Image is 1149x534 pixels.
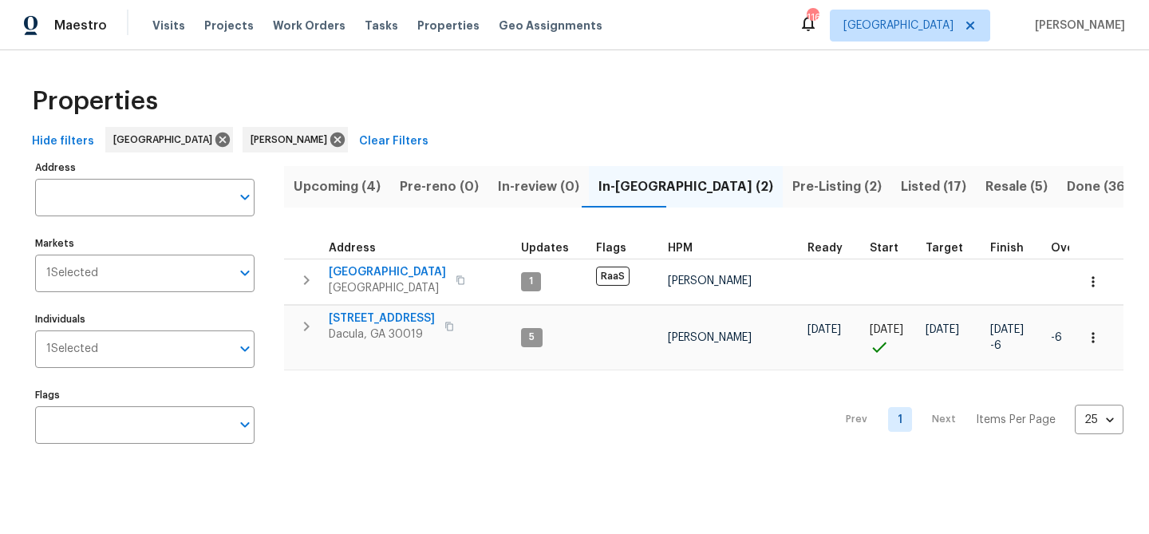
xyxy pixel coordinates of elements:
span: Resale (5) [985,176,1048,198]
span: [PERSON_NAME] [251,132,334,148]
div: Projected renovation finish date [990,243,1038,254]
div: 116 [807,10,818,26]
span: Overall [1051,243,1092,254]
span: In-review (0) [498,176,579,198]
label: Markets [35,239,255,248]
span: [DATE] [926,324,959,335]
button: Hide filters [26,127,101,156]
span: [STREET_ADDRESS] [329,311,435,326]
span: Visits [152,18,185,34]
span: Pre-Listing (2) [792,176,882,198]
td: 6 day(s) earlier than target finish date [1044,305,1113,370]
span: [DATE] [807,324,841,335]
td: Scheduled to finish 6 day(s) early [984,305,1044,370]
span: HPM [668,243,693,254]
button: Open [234,413,256,436]
a: Goto page 1 [888,407,912,432]
td: Project started on time [863,305,919,370]
span: [GEOGRAPHIC_DATA] [113,132,219,148]
div: [PERSON_NAME] [243,127,348,152]
span: Clear Filters [359,132,428,152]
span: [DATE] [870,324,903,335]
span: Updates [521,243,569,254]
span: [GEOGRAPHIC_DATA] [843,18,954,34]
span: Finish [990,243,1024,254]
span: Pre-reno (0) [400,176,479,198]
span: [PERSON_NAME] [1029,18,1125,34]
span: Address [329,243,376,254]
span: Projects [204,18,254,34]
div: Days past target finish date [1051,243,1107,254]
span: [GEOGRAPHIC_DATA] [329,264,446,280]
span: Hide filters [32,132,94,152]
span: [GEOGRAPHIC_DATA] [329,280,446,296]
span: Target [926,243,963,254]
span: Flags [596,243,626,254]
span: Start [870,243,898,254]
span: 1 [523,275,539,288]
span: Geo Assignments [499,18,602,34]
p: Items Per Page [976,412,1056,428]
button: Open [234,262,256,284]
div: Target renovation project end date [926,243,977,254]
div: Actual renovation start date [870,243,913,254]
div: [GEOGRAPHIC_DATA] [105,127,233,152]
span: In-[GEOGRAPHIC_DATA] (2) [598,176,773,198]
span: Ready [807,243,843,254]
label: Address [35,163,255,172]
label: Individuals [35,314,255,324]
span: 1 Selected [46,267,98,280]
span: Work Orders [273,18,345,34]
span: -6 [990,338,1001,354]
span: Tasks [365,20,398,31]
div: Earliest renovation start date (first business day after COE or Checkout) [807,243,857,254]
span: Maestro [54,18,107,34]
span: 1 Selected [46,342,98,356]
span: [DATE] [990,324,1024,335]
span: Listed (17) [901,176,966,198]
span: Properties [417,18,480,34]
span: [PERSON_NAME] [668,332,752,343]
span: Done (365) [1067,176,1138,198]
span: RaaS [596,267,630,286]
span: Dacula, GA 30019 [329,326,435,342]
span: Upcoming (4) [294,176,381,198]
button: Clear Filters [353,127,435,156]
label: Flags [35,390,255,400]
span: 5 [523,330,541,344]
button: Open [234,338,256,360]
button: Open [234,186,256,208]
nav: Pagination Navigation [831,380,1123,459]
span: [PERSON_NAME] [668,275,752,287]
div: 25 [1075,399,1123,441]
span: -6 [1051,332,1062,343]
span: Properties [32,93,158,109]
